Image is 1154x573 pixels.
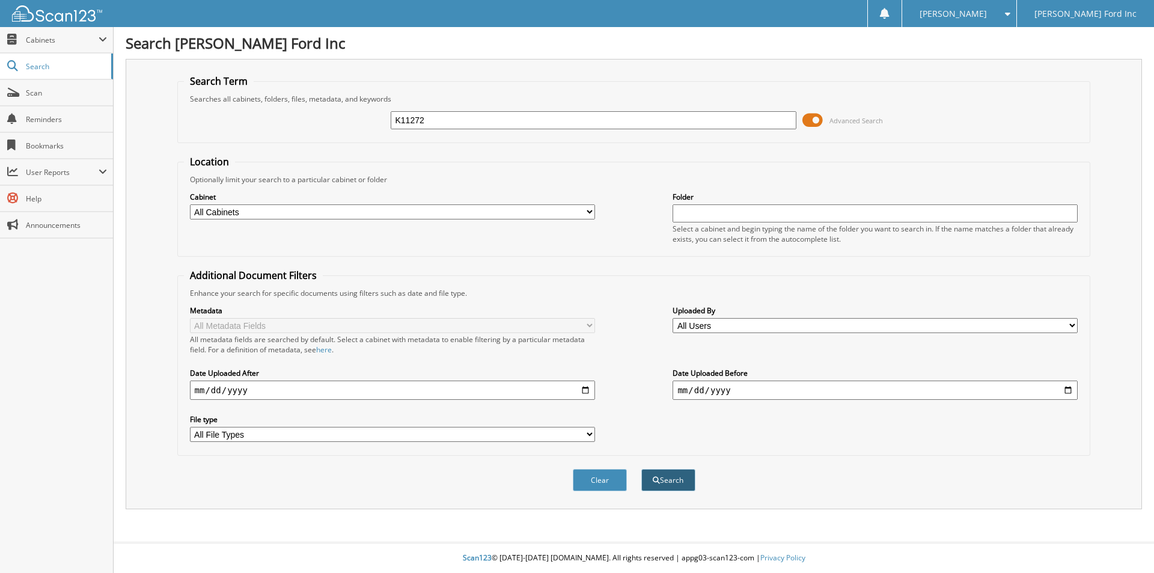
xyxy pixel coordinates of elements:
[190,192,595,202] label: Cabinet
[641,469,695,491] button: Search
[26,88,107,98] span: Scan
[190,334,595,355] div: All metadata fields are searched by default. Select a cabinet with metadata to enable filtering b...
[673,305,1078,316] label: Uploaded By
[190,414,595,424] label: File type
[26,220,107,230] span: Announcements
[184,75,254,88] legend: Search Term
[573,469,627,491] button: Clear
[190,381,595,400] input: start
[184,155,235,168] legend: Location
[184,94,1084,104] div: Searches all cabinets, folders, files, metadata, and keywords
[463,553,492,563] span: Scan123
[316,345,332,355] a: here
[760,553,805,563] a: Privacy Policy
[26,194,107,204] span: Help
[184,174,1084,185] div: Optionally limit your search to a particular cabinet or folder
[26,141,107,151] span: Bookmarks
[673,381,1078,400] input: end
[26,114,107,124] span: Reminders
[26,61,105,72] span: Search
[184,288,1084,298] div: Enhance your search for specific documents using filters such as date and file type.
[190,305,595,316] label: Metadata
[114,544,1154,573] div: © [DATE]-[DATE] [DOMAIN_NAME]. All rights reserved | appg03-scan123-com |
[26,167,99,177] span: User Reports
[1034,10,1137,17] span: [PERSON_NAME] Ford Inc
[920,10,987,17] span: [PERSON_NAME]
[829,116,883,125] span: Advanced Search
[26,35,99,45] span: Cabinets
[12,5,102,22] img: scan123-logo-white.svg
[190,368,595,378] label: Date Uploaded After
[673,192,1078,202] label: Folder
[1094,515,1154,573] iframe: Chat Widget
[184,269,323,282] legend: Additional Document Filters
[673,224,1078,244] div: Select a cabinet and begin typing the name of the folder you want to search in. If the name match...
[673,368,1078,378] label: Date Uploaded Before
[126,33,1142,53] h1: Search [PERSON_NAME] Ford Inc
